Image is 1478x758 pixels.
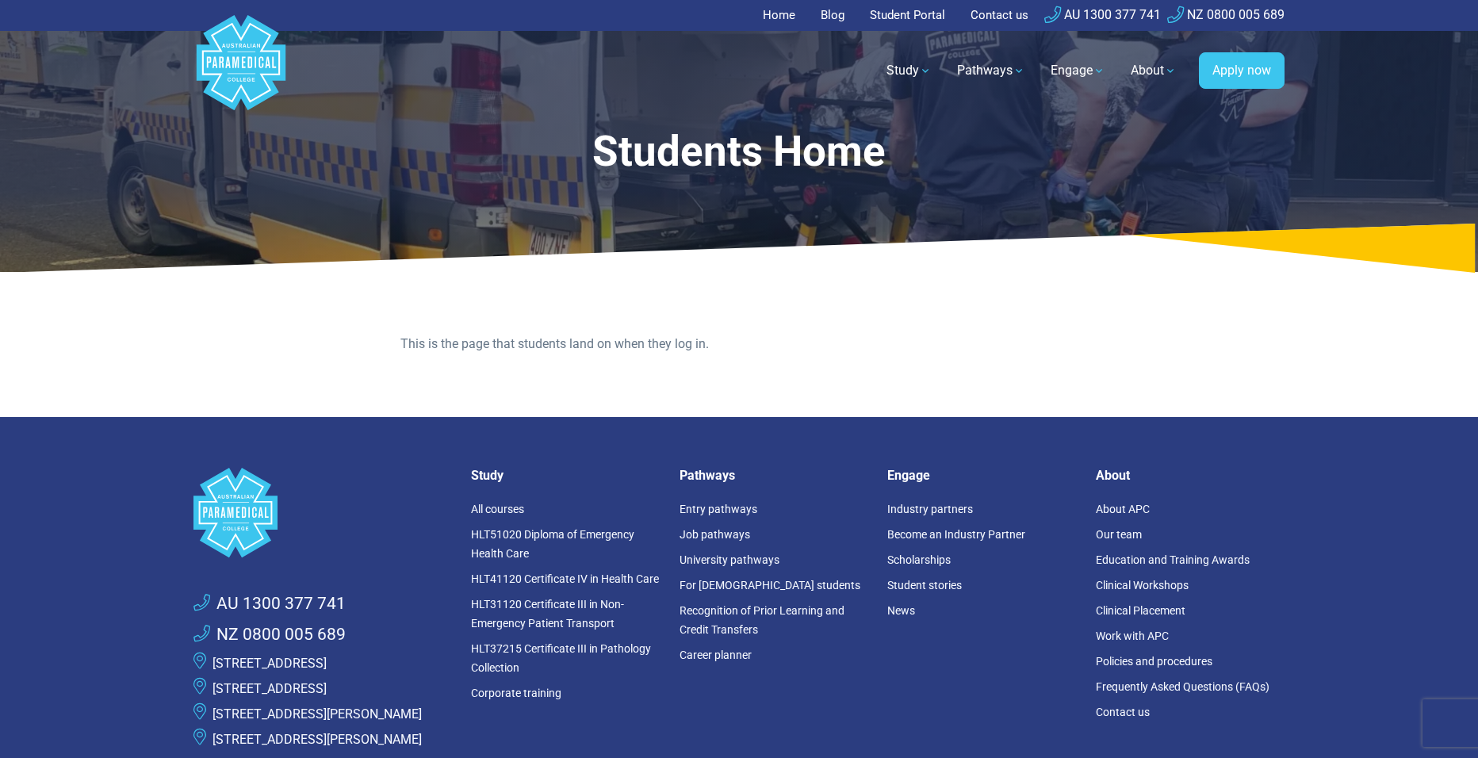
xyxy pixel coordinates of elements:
a: University pathways [680,553,779,566]
a: Work with APC [1096,630,1169,642]
a: All courses [471,503,524,515]
a: Clinical Placement [1096,604,1185,617]
h5: Study [471,468,661,483]
a: News [887,604,915,617]
a: Scholarships [887,553,951,566]
a: HLT41120 Certificate IV in Health Care [471,572,659,585]
a: [STREET_ADDRESS] [213,656,327,671]
a: NZ 0800 005 689 [1167,7,1285,22]
a: For [DEMOGRAPHIC_DATA] students [680,579,860,591]
a: Frequently Asked Questions (FAQs) [1096,680,1269,693]
a: [STREET_ADDRESS][PERSON_NAME] [213,732,422,747]
a: HLT37215 Certificate III in Pathology Collection [471,642,651,674]
a: Study [877,48,941,93]
a: Space [193,468,452,557]
a: Become an Industry Partner [887,528,1025,541]
a: Contact us [1096,706,1150,718]
a: HLT51020 Diploma of Emergency Health Care [471,528,634,560]
a: Student stories [887,579,962,591]
p: This is the page that students land on when they log in. [400,335,1077,354]
a: Industry partners [887,503,973,515]
a: Policies and procedures [1096,655,1212,668]
a: Australian Paramedical College [193,31,289,111]
a: Recognition of Prior Learning and Credit Transfers [680,604,844,636]
a: Pathways [948,48,1035,93]
a: Entry pathways [680,503,757,515]
a: Job pathways [680,528,750,541]
h5: Engage [887,468,1077,483]
h5: About [1096,468,1285,483]
a: HLT31120 Certificate III in Non-Emergency Patient Transport [471,598,624,630]
h5: Pathways [680,468,869,483]
a: [STREET_ADDRESS][PERSON_NAME] [213,706,422,722]
a: NZ 0800 005 689 [193,622,346,648]
a: Education and Training Awards [1096,553,1250,566]
h1: Students Home [330,127,1148,177]
a: Corporate training [471,687,561,699]
a: About [1121,48,1186,93]
a: Engage [1041,48,1115,93]
a: AU 1300 377 741 [193,591,346,617]
a: Clinical Workshops [1096,579,1189,591]
a: About APC [1096,503,1150,515]
a: AU 1300 377 741 [1044,7,1161,22]
a: Career planner [680,649,752,661]
a: [STREET_ADDRESS] [213,681,327,696]
a: Our team [1096,528,1142,541]
a: Apply now [1199,52,1285,89]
